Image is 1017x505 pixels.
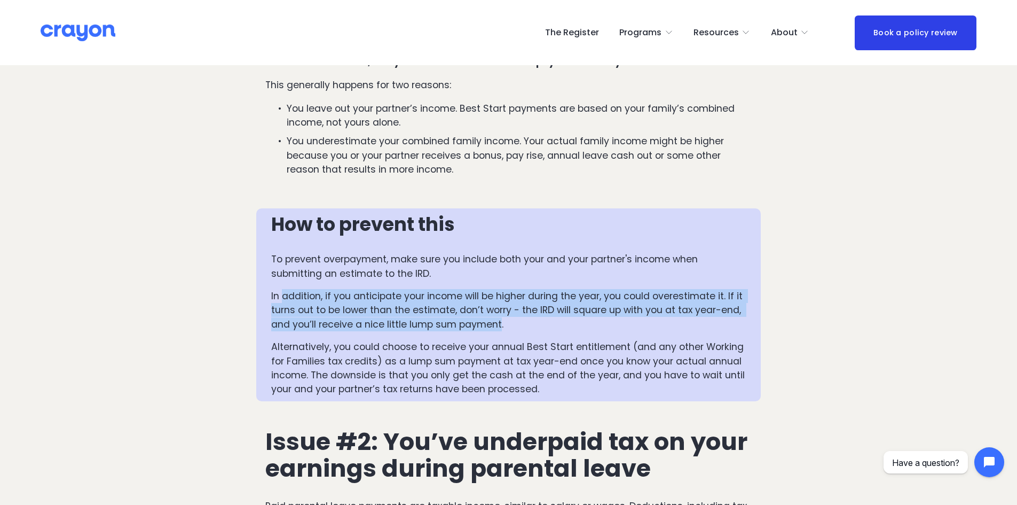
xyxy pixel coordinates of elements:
[545,24,599,41] a: The Register
[271,340,746,397] p: Alternatively, you could choose to receive your annual Best Start entitlement (and any other Work...
[265,429,752,482] h2: Issue #2: You’ve underpaid tax on your earnings during parental leave
[271,252,746,281] p: To prevent overpayment, make sure you include both your and your partner's income when submitting...
[265,78,752,92] p: This generally happens for two reasons:
[771,24,809,41] a: folder dropdown
[287,102,752,130] p: You leave out your partner’s income. Best Start payments are based on your family’s combined inco...
[693,25,739,41] span: Resources
[855,15,976,50] a: Book a policy review
[271,214,746,235] h3: How to prevent this
[287,134,752,176] p: You underestimate your combined family income. Your actual family income might be higher because ...
[271,289,746,331] p: In addition, if you anticipate your income will be higher during the year, you could overestimate...
[619,24,673,41] a: folder dropdown
[693,24,751,41] a: folder dropdown
[771,25,798,41] span: About
[41,24,115,42] img: Crayon
[619,25,661,41] span: Programs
